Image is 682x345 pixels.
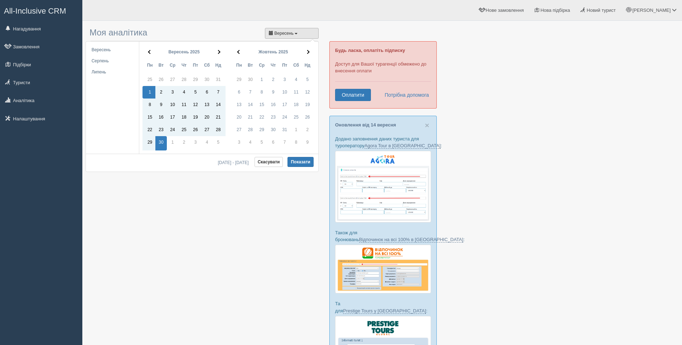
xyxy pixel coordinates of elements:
[213,111,226,124] td: 21
[167,136,178,150] td: 1
[0,0,82,20] a: All-Inclusive CRM
[632,8,671,13] span: [PERSON_NAME]
[201,124,213,136] td: 27
[335,48,405,53] b: Будь ласка, оплатіть підписку
[256,72,267,86] td: 1
[155,45,213,59] th: Вересень 2025
[245,124,256,136] td: 28
[245,99,256,111] td: 14
[256,99,267,111] td: 15
[213,124,226,136] td: 28
[290,136,302,150] td: 8
[201,136,213,150] td: 4
[201,72,213,86] td: 30
[279,136,290,150] td: 7
[274,31,294,36] span: Вересень
[232,124,245,136] td: 27
[178,99,190,111] td: 11
[213,72,226,86] td: 31
[4,6,66,15] span: All-Inclusive CRM
[142,59,155,72] th: Пн
[155,86,167,99] td: 2
[155,99,167,111] td: 9
[267,136,279,150] td: 6
[265,28,319,39] button: Вересень
[587,8,616,13] span: Новий турист
[302,99,315,111] td: 19
[290,59,302,72] th: Сб
[201,59,213,72] th: Сб
[329,41,437,109] div: Доступ для Вашої турагенції обмежено до внесення оплати
[213,59,226,72] th: Нд
[279,99,290,111] td: 17
[190,136,201,150] td: 3
[359,237,463,243] a: Відпочинок на всі 100% в [GEOGRAPHIC_DATA]
[267,99,279,111] td: 16
[290,124,302,136] td: 1
[155,124,167,136] td: 23
[87,67,137,78] li: Липень
[178,124,190,136] td: 25
[178,72,190,86] td: 28
[245,111,256,124] td: 21
[486,8,524,13] span: Нове замовлення
[213,136,226,150] td: 5
[380,89,429,101] a: Потрібна допомога
[87,56,137,67] li: Серпень
[218,160,251,165] span: [DATE] - [DATE]
[541,8,570,13] span: Нова підбірка
[178,136,190,150] td: 2
[335,151,431,222] img: agora-tour-%D1%84%D0%BE%D1%80%D0%BC%D0%B0-%D0%B1%D1%80%D0%BE%D0%BD%D1%8E%D0%B2%D0%B0%D0%BD%D0%BD%...
[256,86,267,99] td: 8
[279,124,290,136] td: 31
[213,86,226,99] td: 7
[167,59,178,72] th: Ср
[90,28,319,37] h3: Моя аналітика
[287,157,314,167] button: Показати
[167,124,178,136] td: 24
[190,86,201,99] td: 5
[155,111,167,124] td: 16
[87,44,137,56] li: Вересень
[245,136,256,150] td: 4
[155,59,167,72] th: Вт
[267,72,279,86] td: 2
[267,86,279,99] td: 9
[178,59,190,72] th: Чт
[364,143,441,149] a: Agora Tour в [GEOGRAPHIC_DATA]
[232,86,245,99] td: 6
[302,124,315,136] td: 2
[256,59,267,72] th: Ср
[167,86,178,99] td: 3
[167,111,178,124] td: 17
[142,111,155,124] td: 15
[232,99,245,111] td: 13
[190,99,201,111] td: 12
[335,229,431,243] p: Також для бронювань :
[142,72,155,86] td: 25
[190,111,201,124] td: 19
[267,59,279,72] th: Чт
[302,72,315,86] td: 5
[279,111,290,124] td: 24
[343,308,426,314] a: Prestige Tours у [GEOGRAPHIC_DATA]
[335,300,431,314] p: Та для :
[155,136,167,150] td: 30
[425,121,429,129] button: Close
[290,111,302,124] td: 25
[142,99,155,111] td: 8
[190,59,201,72] th: Пт
[302,111,315,124] td: 26
[279,86,290,99] td: 10
[256,111,267,124] td: 22
[190,124,201,136] td: 26
[201,99,213,111] td: 13
[232,111,245,124] td: 20
[245,86,256,99] td: 7
[232,72,245,86] td: 29
[155,72,167,86] td: 26
[290,72,302,86] td: 4
[245,45,302,59] th: Жовтень 2025
[302,136,315,150] td: 9
[267,124,279,136] td: 30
